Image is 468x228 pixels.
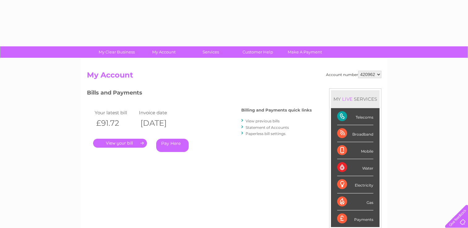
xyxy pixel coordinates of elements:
[137,108,182,117] td: Invoice date
[337,176,373,193] div: Electricity
[241,108,312,112] h4: Billing and Payments quick links
[93,108,138,117] td: Your latest bill
[87,71,381,82] h2: My Account
[337,159,373,176] div: Water
[246,125,289,130] a: Statement of Accounts
[246,119,280,123] a: View previous bills
[93,139,147,148] a: .
[137,117,182,129] th: [DATE]
[87,88,312,99] h3: Bills and Payments
[156,139,189,152] a: Pay Here
[185,46,236,58] a: Services
[93,117,138,129] th: £91.72
[331,90,380,108] div: MY SERVICES
[337,125,373,142] div: Broadband
[138,46,189,58] a: My Account
[326,71,381,78] div: Account number
[337,142,373,159] div: Mobile
[337,193,373,210] div: Gas
[91,46,142,58] a: My Clear Business
[232,46,283,58] a: Customer Help
[279,46,330,58] a: Make A Payment
[337,108,373,125] div: Telecoms
[337,210,373,227] div: Payments
[246,131,286,136] a: Paperless bill settings
[341,96,354,102] div: LIVE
